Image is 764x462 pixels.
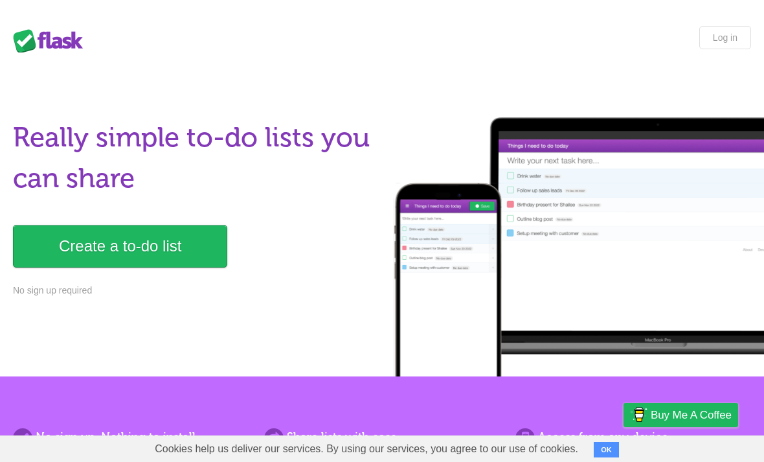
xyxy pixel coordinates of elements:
h2: No sign up. Nothing to install. [13,428,249,446]
a: Buy me a coffee [624,403,738,427]
a: Create a to-do list [13,225,227,268]
div: Flask Lists [13,29,91,52]
h2: Access from any device. [515,428,751,446]
h1: Really simple to-do lists you can share [13,117,374,199]
button: OK [594,442,619,457]
h2: Share lists with ease. [264,428,500,446]
span: Buy me a coffee [651,404,732,426]
a: Log in [699,26,751,49]
span: Cookies help us deliver our services. By using our services, you agree to our use of cookies. [142,436,591,462]
p: No sign up required [13,284,374,297]
img: Buy me a coffee [630,404,647,426]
